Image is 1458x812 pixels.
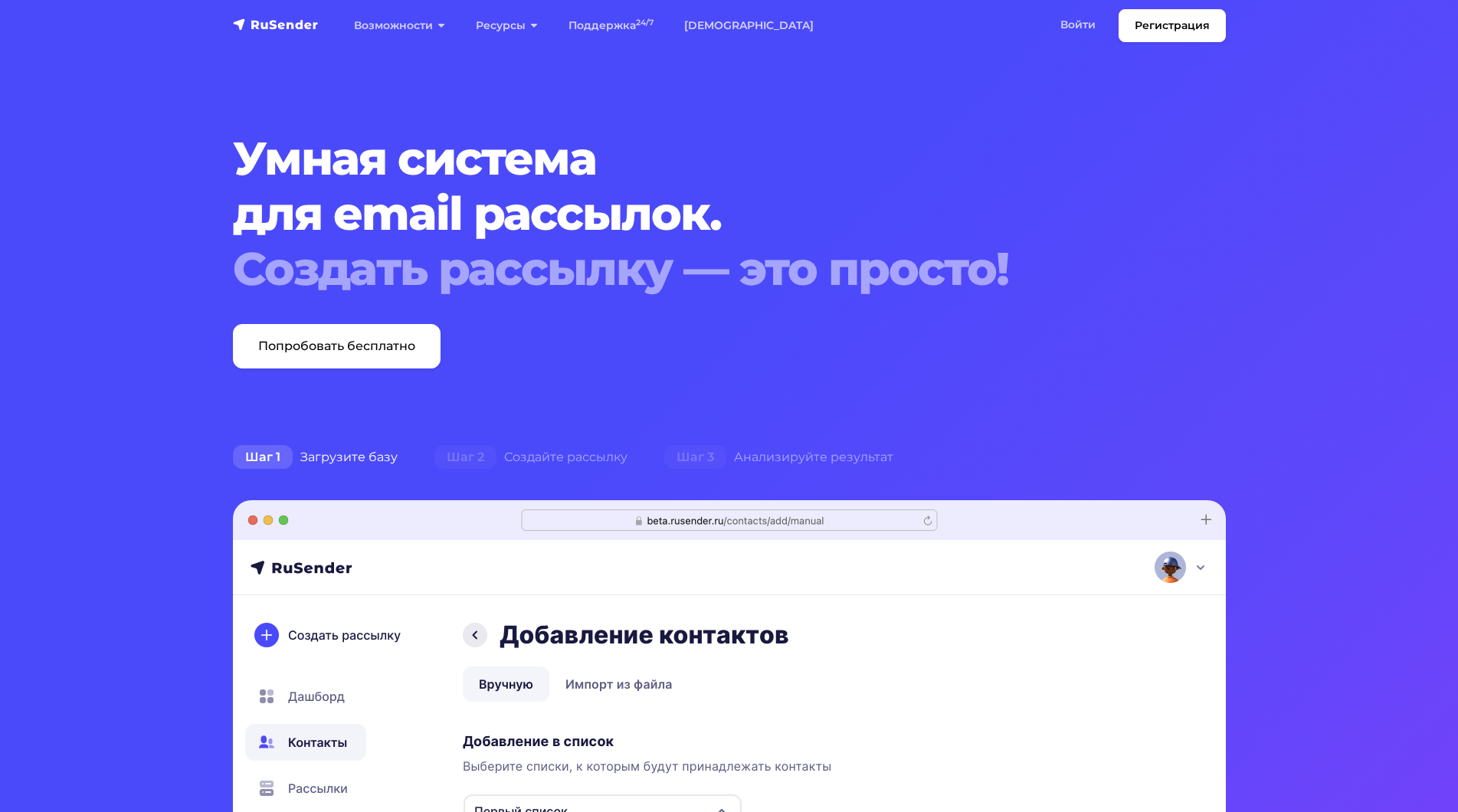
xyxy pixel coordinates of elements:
[233,17,319,32] img: RuSender
[636,18,654,28] sup: 24/7
[664,445,726,470] span: Шаг 3
[1045,9,1111,41] a: Войти
[233,241,1142,296] div: Создать рассылку — это просто!
[553,10,669,41] a: Поддержка24/7
[416,442,646,473] div: Создайте рассылку
[339,10,460,41] a: Возможности
[215,442,416,473] div: Загрузите базу
[1119,9,1226,42] a: Регистрация
[434,445,496,470] span: Шаг 2
[646,442,912,473] div: Анализируйте результат
[233,445,293,470] span: Шаг 1
[233,131,1142,296] h1: Умная система для email рассылок.
[233,324,441,368] a: Попробовать бесплатно
[460,10,553,41] a: Ресурсы
[669,10,829,41] a: [DEMOGRAPHIC_DATA]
